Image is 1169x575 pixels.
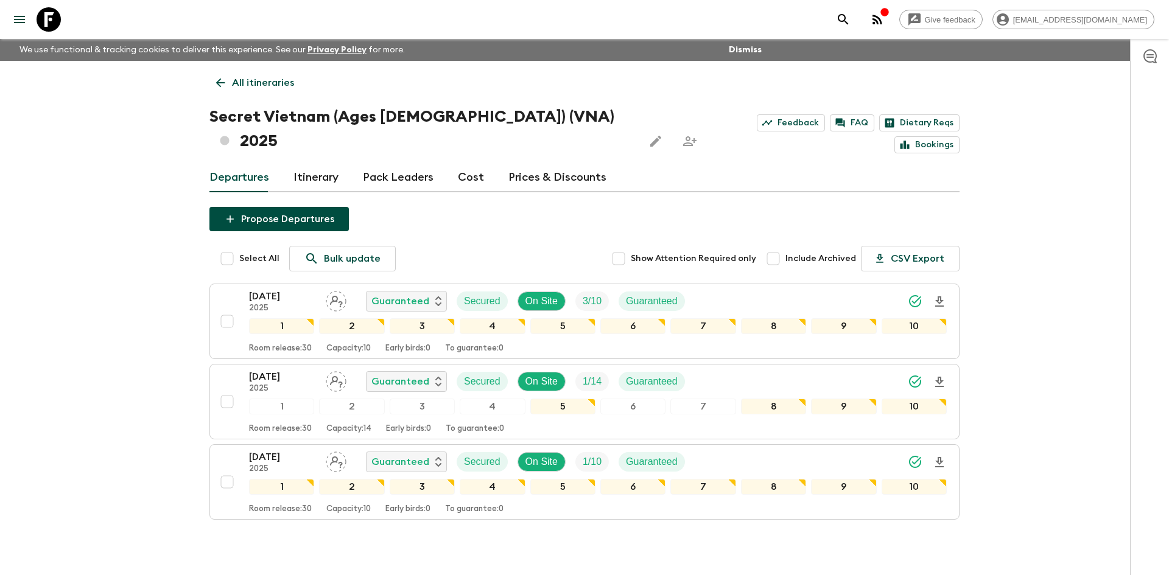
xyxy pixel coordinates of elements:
p: Capacity: 14 [326,424,371,434]
div: 4 [460,399,525,414]
div: 2 [319,479,384,495]
button: CSV Export [861,246,960,271]
button: Dismiss [726,41,765,58]
p: On Site [525,374,558,389]
div: 8 [741,479,806,495]
p: [DATE] [249,289,316,304]
p: 1 / 14 [583,374,602,389]
a: Prices & Discounts [508,163,606,192]
a: Privacy Policy [307,46,367,54]
button: search adventures [831,7,855,32]
p: Room release: 30 [249,424,312,434]
svg: Synced Successfully [908,374,922,389]
p: Secured [464,374,500,389]
div: Secured [457,452,508,472]
a: Dietary Reqs [879,114,960,131]
div: Trip Fill [575,452,609,472]
div: On Site [518,291,566,311]
p: Guaranteed [626,455,678,469]
span: Give feedback [918,15,982,24]
span: Assign pack leader [326,455,346,465]
div: Trip Fill [575,291,609,311]
div: 7 [670,479,735,495]
div: 1 [249,318,314,334]
div: [EMAIL_ADDRESS][DOMAIN_NAME] [992,10,1154,29]
svg: Synced Successfully [908,294,922,308]
span: Share this itinerary [678,129,702,153]
svg: Download Onboarding [932,375,947,389]
div: 1 [249,399,314,414]
div: On Site [518,452,566,472]
div: 7 [670,399,735,414]
div: 5 [530,399,595,414]
div: Trip Fill [575,372,609,391]
div: 3 [390,318,455,334]
div: 10 [882,479,947,495]
span: Assign pack leader [326,375,346,385]
p: To guarantee: 0 [446,424,504,434]
span: Show Attention Required only [631,253,756,265]
a: FAQ [830,114,874,131]
a: Departures [209,163,269,192]
button: Edit this itinerary [644,129,668,153]
button: [DATE]2025Assign pack leaderGuaranteedSecuredOn SiteTrip FillGuaranteed12345678910Room release:30... [209,444,960,520]
p: 2025 [249,464,316,474]
p: We use functional & tracking cookies to deliver this experience. See our for more. [15,39,410,61]
p: Secured [464,455,500,469]
div: 9 [811,318,876,334]
p: 2025 [249,384,316,394]
button: Propose Departures [209,207,349,231]
p: Guaranteed [371,374,429,389]
p: Guaranteed [371,455,429,469]
p: Guaranteed [626,294,678,308]
div: 3 [390,399,455,414]
button: menu [7,7,32,32]
p: Guaranteed [626,374,678,389]
p: On Site [525,455,558,469]
div: On Site [518,372,566,391]
a: Itinerary [293,163,339,192]
div: 6 [600,318,665,334]
button: [DATE]2025Assign pack leaderGuaranteedSecuredOn SiteTrip FillGuaranteed12345678910Room release:30... [209,284,960,359]
button: [DATE]2025Assign pack leaderGuaranteedSecuredOn SiteTrip FillGuaranteed12345678910Room release:30... [209,364,960,439]
div: 8 [741,318,806,334]
div: 6 [600,479,665,495]
div: 8 [741,399,806,414]
div: 7 [670,318,735,334]
p: Early birds: 0 [386,424,431,434]
div: 6 [600,399,665,414]
p: Secured [464,294,500,308]
div: 1 [249,479,314,495]
div: Secured [457,291,508,311]
a: Cost [458,163,484,192]
p: 3 / 10 [583,294,602,308]
div: 10 [882,318,947,334]
svg: Download Onboarding [932,294,947,309]
svg: Synced Successfully [908,455,922,469]
p: All itineraries [232,75,294,90]
p: Room release: 30 [249,344,312,354]
a: Bulk update [289,246,396,271]
p: Capacity: 10 [326,504,371,514]
a: Feedback [757,114,825,131]
div: 2 [319,399,384,414]
p: [DATE] [249,450,316,464]
p: Room release: 30 [249,504,312,514]
p: Early birds: 0 [385,504,430,514]
div: 9 [811,479,876,495]
p: On Site [525,294,558,308]
p: Capacity: 10 [326,344,371,354]
div: 5 [530,318,595,334]
a: Give feedback [899,10,983,29]
p: 2025 [249,304,316,313]
div: 5 [530,479,595,495]
span: Assign pack leader [326,294,346,304]
a: Pack Leaders [363,163,434,192]
svg: Download Onboarding [932,455,947,470]
p: [DATE] [249,369,316,384]
div: 9 [811,399,876,414]
p: 1 / 10 [583,455,602,469]
div: 2 [319,318,384,334]
p: Guaranteed [371,294,429,308]
a: All itineraries [209,71,301,95]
